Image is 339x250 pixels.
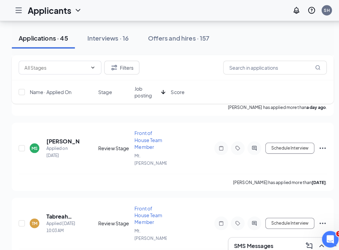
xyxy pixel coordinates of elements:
[316,227,332,243] iframe: Intercom live chat
[97,87,110,94] span: Stage
[313,142,321,150] svg: Ellipses
[246,143,254,149] svg: ActiveChat
[229,217,237,222] svg: Tag
[24,63,86,70] input: All Stages
[132,202,160,221] span: Front of House Team Member
[302,6,310,15] svg: QuestionInfo
[313,215,321,224] svg: Ellipses
[97,216,128,223] div: Review Stage
[18,33,67,42] div: Applications · 45
[309,64,315,69] svg: MagnifyingGlass
[45,217,78,230] div: Applied [DATE] 10:03 AM
[318,7,324,13] div: SH
[168,87,181,94] span: Score
[310,236,321,247] button: ChevronUp
[156,87,164,95] svg: ArrowDown
[14,6,22,15] svg: Hamburger
[287,6,295,15] svg: Notifications
[31,217,37,223] div: TM
[31,143,37,149] div: MS
[213,217,221,222] svg: Note
[27,5,70,16] h1: Applicants
[213,143,221,149] svg: Note
[330,227,335,232] span: 1
[229,177,321,182] p: [PERSON_NAME] has applied more than .
[246,217,254,222] svg: ActiveChat
[45,143,78,156] div: Applied on [DATE]
[230,238,268,245] h3: SMS Messages
[72,6,81,15] svg: ChevronDown
[132,151,166,163] span: Mt. [PERSON_NAME]
[97,142,128,149] div: Review Stage
[229,143,237,149] svg: Tag
[108,63,116,71] svg: Filter
[260,140,309,151] button: Schedule Interview
[86,33,126,42] div: Interviews · 16
[29,87,70,94] span: Name · Applied On
[145,33,206,42] div: Offers and hires · 157
[45,135,78,143] h5: [PERSON_NAME]
[132,84,155,97] span: Job posting
[306,177,320,182] b: [DATE]
[219,60,321,73] input: Search in applications
[312,237,320,246] svg: ChevronUp
[88,64,94,69] svg: ChevronDown
[132,128,160,147] span: Front of House Team Member
[298,236,309,247] button: ComposeMessage
[299,237,308,246] svg: ComposeMessage
[132,224,166,237] span: Mt. [PERSON_NAME]
[260,214,309,225] button: Schedule Interview
[102,60,137,73] button: Filter Filters
[45,209,78,217] h5: Tabreah [PERSON_NAME]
